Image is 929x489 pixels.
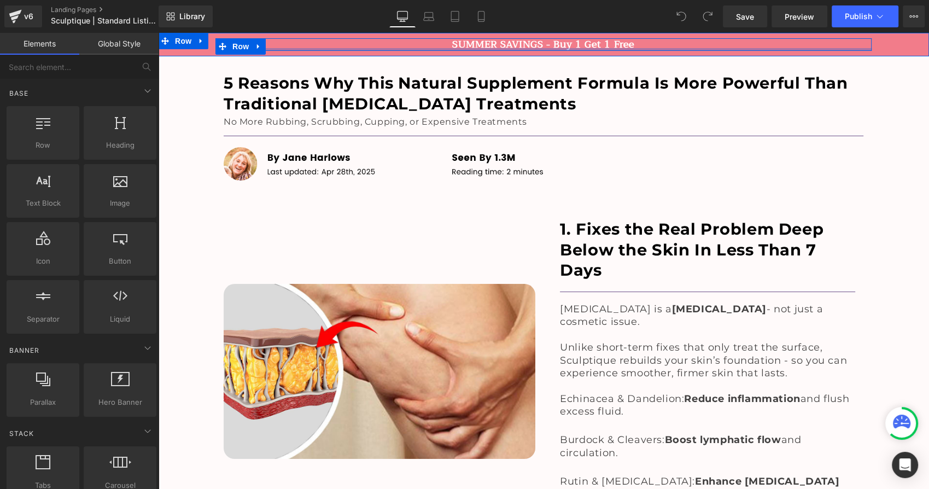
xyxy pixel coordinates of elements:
[51,16,156,25] span: Sculptique | Standard Listicle | BOGO
[87,197,153,209] span: Image
[94,5,108,22] a: Expand / Collapse
[402,360,691,385] span: Echinacea & Dandelion: and flush excess fluid.
[79,33,159,55] a: Global Style
[785,11,814,22] span: Preview
[87,313,153,325] span: Liquid
[87,397,153,408] span: Hero Banner
[87,255,153,267] span: Button
[66,81,705,97] p: No More Rubbing, Scrubbing, Cupping, or Expensive Treatments
[402,401,643,426] span: Burdock & Cleavers: and circulation.
[10,255,76,267] span: Icon
[892,452,918,478] div: Open Intercom Messenger
[697,5,718,27] button: Redo
[87,139,153,151] span: Heading
[402,443,681,467] span: Rutin & [MEDICAL_DATA]: and fight inflammation.
[8,345,40,356] span: Banner
[10,313,76,325] span: Separator
[442,5,468,27] a: Tablet
[416,5,442,27] a: Laptop
[402,308,689,346] span: Unlike short-term fixes that only treat the surface, Sculptique rebuilds your skin’s foundation -...
[526,360,642,372] span: Reduce inflammation
[10,197,76,209] span: Text Block
[22,9,36,24] div: v6
[10,397,76,408] span: Parallax
[513,270,608,282] span: [MEDICAL_DATA]
[66,40,705,81] h1: 5 Reasons Why This Natural Supplement Formula Is More Powerful Than Traditional [MEDICAL_DATA] Tr...
[402,270,665,295] span: - not just a cosmetic issue.
[506,401,623,413] span: Boost lymphatic flow
[8,428,35,439] span: Stack
[159,5,213,27] a: New Library
[670,5,692,27] button: Undo
[389,5,416,27] a: Desktop
[402,443,681,467] span: Enhance [MEDICAL_DATA] health
[468,5,494,27] a: Mobile
[832,5,898,27] button: Publish
[51,5,177,14] a: Landing Pages
[66,5,705,18] h1: SUMMER SAVINGS - Buy 1 Get 1 Free
[736,11,754,22] span: Save
[10,139,76,151] span: Row
[845,12,872,21] span: Publish
[903,5,925,27] button: More
[72,5,94,22] span: Row
[179,11,205,21] span: Library
[402,270,513,282] span: [MEDICAL_DATA] is a
[772,5,827,27] a: Preview
[4,5,42,27] a: v6
[402,186,697,248] h1: 1. Fixes the Real Problem Deep Below the Skin In Less Than 7 Days
[8,88,30,98] span: Base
